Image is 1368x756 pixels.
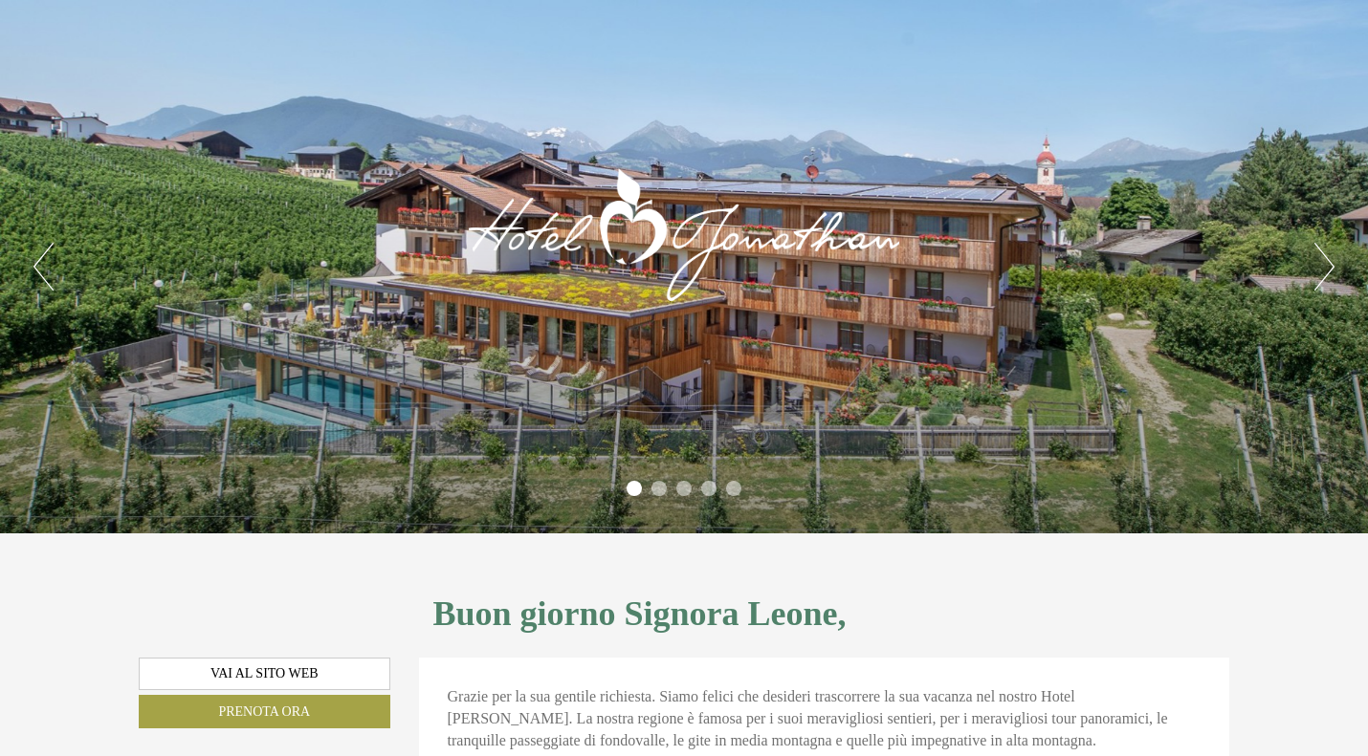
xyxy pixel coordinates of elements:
a: Vai al sito web [139,658,390,690]
p: Grazie per la sua gentile richiesta. Siamo felici che desideri trascorrere la sua vacanza nel nos... [448,686,1202,752]
a: Prenota ora [139,695,390,728]
button: Next [1314,243,1335,291]
button: Previous [33,243,54,291]
h1: Buon giorno Signora Leone, [433,595,847,634]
